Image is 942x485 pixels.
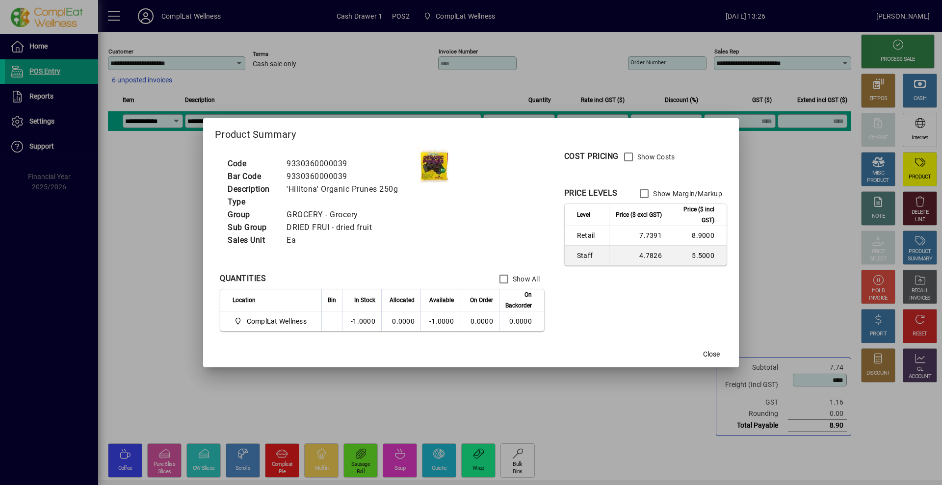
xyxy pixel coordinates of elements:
[616,209,662,220] span: Price ($ excl GST)
[471,317,493,325] span: 0.0000
[511,274,540,284] label: Show All
[223,170,282,183] td: Bar Code
[674,204,714,226] span: Price ($ incl GST)
[223,157,282,170] td: Code
[282,170,410,183] td: 9330360000039
[499,311,544,331] td: 0.0000
[577,209,590,220] span: Level
[282,157,410,170] td: 9330360000039
[696,346,727,363] button: Close
[668,246,727,265] td: 5.5000
[420,311,460,331] td: -1.0000
[220,273,266,284] div: QUANTITIES
[505,289,532,311] span: On Backorder
[703,349,720,359] span: Close
[282,183,410,196] td: 'Hilltona' Organic Prunes 250g
[223,208,282,221] td: Group
[390,295,415,306] span: Allocated
[470,295,493,306] span: On Order
[223,183,282,196] td: Description
[342,311,381,331] td: -1.0000
[247,316,307,326] span: ComplEat Wellness
[609,226,668,246] td: 7.7391
[564,187,618,199] div: PRICE LEVELS
[233,315,311,327] span: ComplEat Wellness
[651,189,722,199] label: Show Margin/Markup
[282,221,410,234] td: DRIED FRUI - dried fruit
[223,221,282,234] td: Sub Group
[233,295,256,306] span: Location
[354,295,375,306] span: In Stock
[203,118,739,147] h2: Product Summary
[328,295,336,306] span: Bin
[429,295,454,306] span: Available
[282,234,410,247] td: Ea
[577,230,603,240] span: Retail
[564,151,619,162] div: COST PRICING
[635,152,675,162] label: Show Costs
[609,246,668,265] td: 4.7826
[223,234,282,247] td: Sales Unit
[282,208,410,221] td: GROCERY - Grocery
[381,311,420,331] td: 0.0000
[577,251,603,260] span: Staff
[410,147,459,184] img: contain
[668,226,727,246] td: 8.9000
[223,196,282,208] td: Type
